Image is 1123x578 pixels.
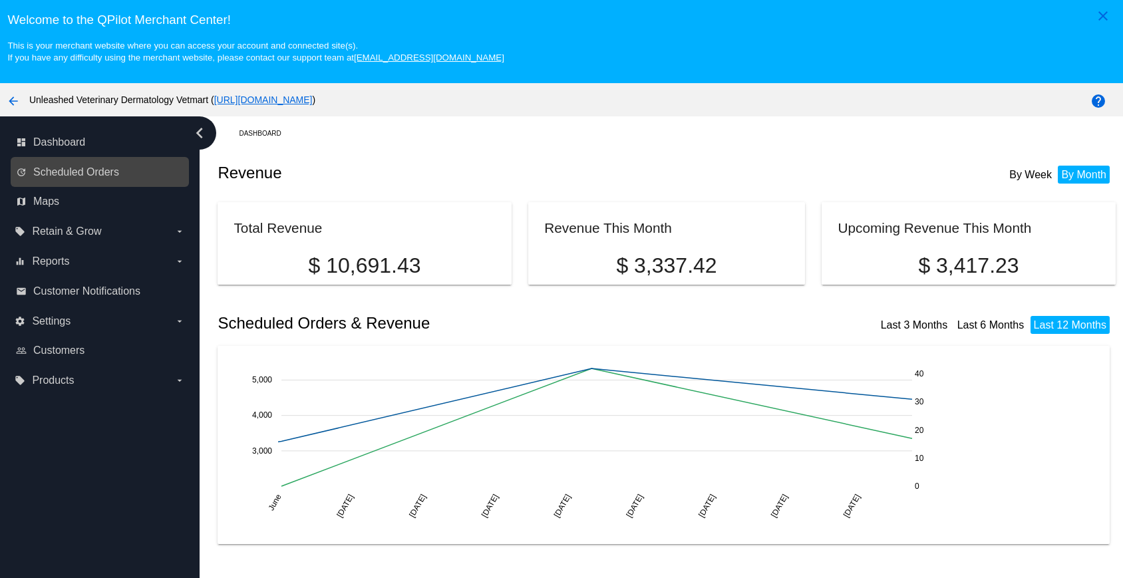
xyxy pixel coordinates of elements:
mat-icon: help [1090,93,1106,109]
i: arrow_drop_down [174,375,185,386]
i: email [16,286,27,297]
text: [DATE] [408,493,428,519]
a: email Customer Notifications [16,281,185,302]
text: [DATE] [770,493,790,519]
mat-icon: arrow_back [5,93,21,109]
text: [DATE] [842,493,862,519]
i: chevron_left [189,122,210,144]
a: Dashboard [239,123,293,144]
a: [URL][DOMAIN_NAME] [214,94,313,105]
a: dashboard Dashboard [16,132,185,153]
p: $ 10,691.43 [234,253,495,278]
mat-icon: close [1095,8,1111,24]
text: 30 [915,397,924,406]
li: By Week [1006,166,1055,184]
a: Last 6 Months [957,319,1025,331]
text: June [267,492,283,512]
text: [DATE] [625,493,645,519]
a: map Maps [16,191,185,212]
i: arrow_drop_down [174,226,185,237]
text: [DATE] [552,493,573,519]
span: Dashboard [33,136,85,148]
text: 4,000 [252,411,272,420]
text: 5,000 [252,375,272,384]
text: 20 [915,426,924,435]
i: people_outline [16,345,27,356]
a: update Scheduled Orders [16,162,185,183]
p: $ 3,337.42 [544,253,788,278]
h2: Scheduled Orders & Revenue [218,314,667,333]
h2: Upcoming Revenue This Month [838,220,1031,235]
a: people_outline Customers [16,340,185,361]
text: 10 [915,454,924,463]
i: equalizer [15,256,25,267]
text: [DATE] [335,493,356,519]
small: This is your merchant website where you can access your account and connected site(s). If you hav... [7,41,504,63]
text: 3,000 [252,446,272,456]
i: update [16,167,27,178]
text: 40 [915,369,924,378]
i: dashboard [16,137,27,148]
span: Customer Notifications [33,285,140,297]
h2: Revenue This Month [544,220,672,235]
span: Reports [32,255,69,267]
i: local_offer [15,375,25,386]
span: Unleashed Veterinary Dermatology Vetmart ( ) [29,94,315,105]
h2: Total Revenue [234,220,322,235]
p: $ 3,417.23 [838,253,1099,278]
a: [EMAIL_ADDRESS][DOMAIN_NAME] [354,53,504,63]
span: Settings [32,315,71,327]
span: Retain & Grow [32,225,101,237]
i: local_offer [15,226,25,237]
text: [DATE] [480,493,500,519]
i: settings [15,316,25,327]
i: map [16,196,27,207]
text: [DATE] [697,493,718,519]
text: 0 [915,482,919,491]
span: Products [32,374,74,386]
span: Maps [33,196,59,208]
a: Last 12 Months [1034,319,1106,331]
h2: Revenue [218,164,667,182]
i: arrow_drop_down [174,316,185,327]
span: Scheduled Orders [33,166,119,178]
span: Customers [33,345,84,357]
i: arrow_drop_down [174,256,185,267]
a: Last 3 Months [881,319,948,331]
h3: Welcome to the QPilot Merchant Center! [7,13,1115,27]
li: By Month [1058,166,1110,184]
